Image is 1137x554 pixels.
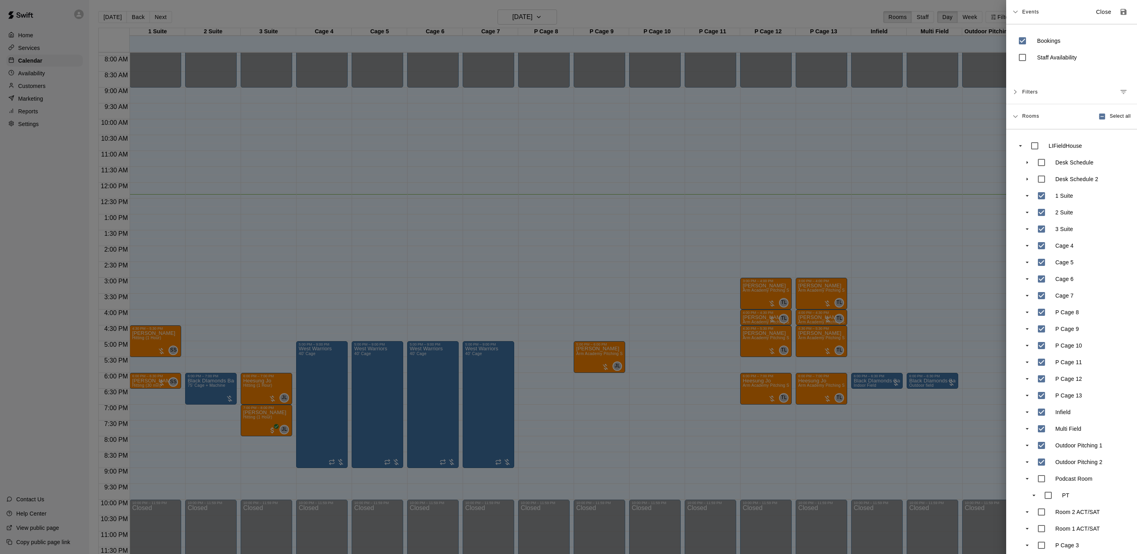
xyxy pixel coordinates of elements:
p: Podcast Room [1055,475,1093,483]
p: Bookings [1037,37,1060,45]
button: Close sidebar [1091,6,1116,19]
p: Cage 4 [1055,242,1074,250]
span: Rooms [1022,113,1039,119]
p: Desk Schedule [1055,159,1093,166]
p: 2 Suite [1055,208,1073,216]
div: FiltersManage filters [1006,80,1137,104]
p: Room 1 ACT/SAT [1055,525,1100,533]
p: 3 Suite [1055,225,1073,233]
p: P Cage 12 [1055,375,1082,383]
p: Room 2 ACT/SAT [1055,508,1100,516]
p: P Cage 9 [1055,325,1079,333]
p: P Cage 3 [1055,541,1079,549]
p: Outdoor Pitching 2 [1055,458,1103,466]
p: Close [1096,8,1112,16]
span: Filters [1022,85,1038,99]
p: Outdoor Pitching 1 [1055,441,1103,449]
p: 1 Suite [1055,192,1073,200]
p: Desk Schedule 2 [1055,175,1098,183]
p: PT [1062,491,1069,499]
p: P Cage 13 [1055,392,1082,399]
p: Cage 7 [1055,292,1074,300]
button: Save as default view [1116,5,1131,19]
p: Cage 6 [1055,275,1074,283]
p: P Cage 11 [1055,358,1082,366]
p: Infield [1055,408,1070,416]
div: RoomsSelect all [1006,104,1137,129]
p: LIFieldHouse [1049,142,1082,150]
p: Multi Field [1055,425,1081,433]
p: Cage 5 [1055,258,1074,266]
span: Events [1022,5,1039,19]
p: P Cage 10 [1055,342,1082,350]
span: Select all [1110,113,1131,120]
button: Manage filters [1116,85,1131,99]
p: P Cage 8 [1055,308,1079,316]
p: Staff Availability [1037,53,1077,61]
